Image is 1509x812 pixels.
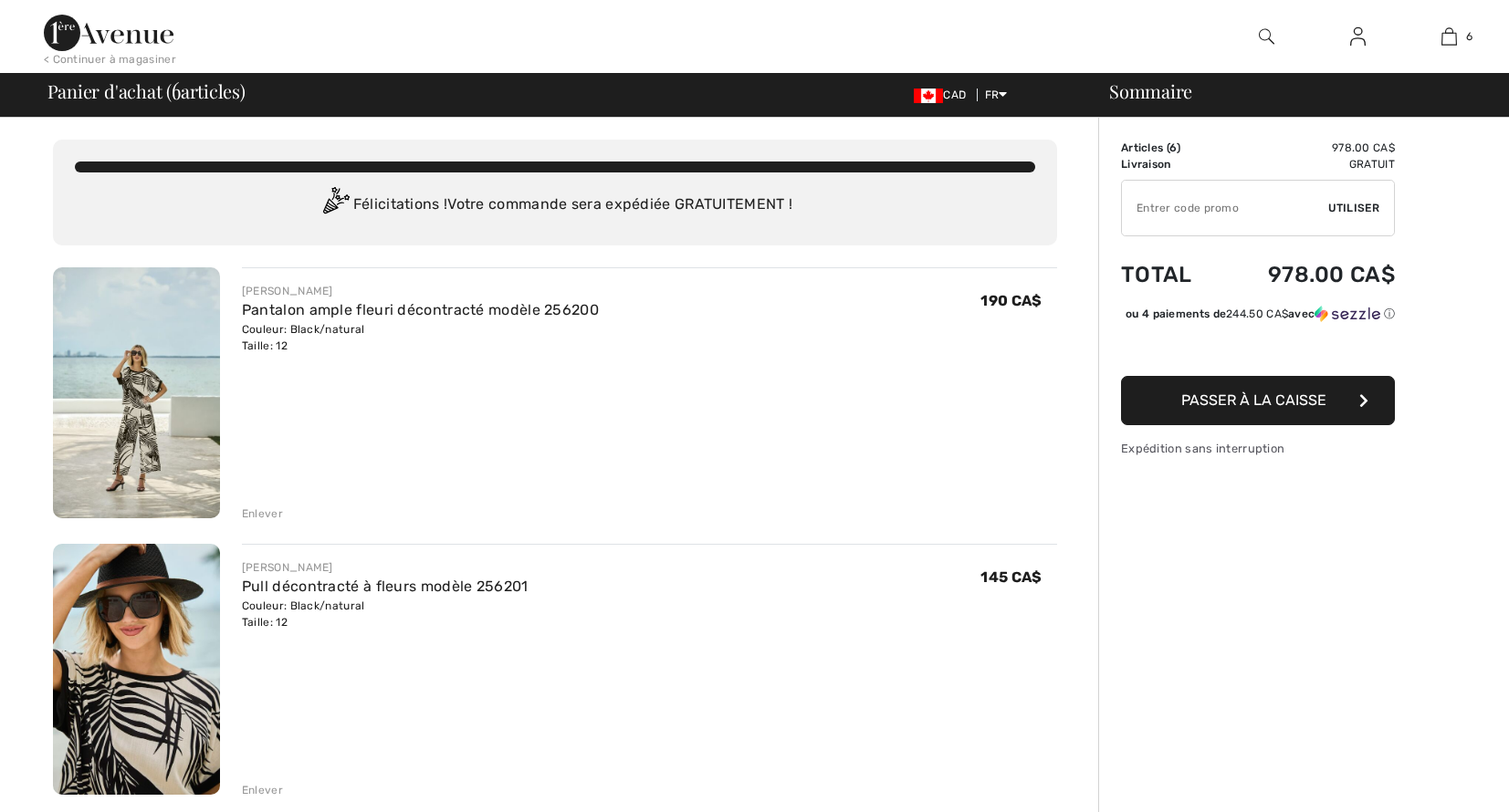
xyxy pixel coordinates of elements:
[172,78,181,101] span: 6
[980,292,1042,309] span: 190 CA$
[242,782,283,798] div: Enlever
[985,88,1008,101] span: FR
[1350,26,1366,47] img: Mes infos
[1121,306,1395,328] div: ou 4 paiements de244.50 CA$avecSezzle Cliquez pour en savoir plus sur Sezzle
[1168,290,1509,812] iframe: Trouvez des informations supplémentaires ici
[914,88,943,103] img: Canadian Dollar
[242,321,599,354] div: Couleur: Black/natural Taille: 12
[1328,200,1379,216] span: Utiliser
[242,559,529,576] div: [PERSON_NAME]
[242,578,529,595] a: Pull décontracté à fleurs modèle 256201
[1219,140,1395,156] td: 978.00 CA$
[1122,181,1328,235] input: Code promo
[242,505,283,522] div: Enlever
[914,88,973,101] span: CAD
[242,301,599,318] a: Pantalon ample fleuri décontracté modèle 256200
[1121,376,1395,425] button: Passer à la caisse
[1441,26,1457,47] img: Mon panier
[1121,328,1395,370] iframe: PayPal-paypal
[1466,28,1472,45] span: 6
[44,15,173,51] img: 1ère Avenue
[1121,156,1219,172] td: Livraison
[317,187,353,224] img: Congratulation2.svg
[1121,440,1395,457] div: Expédition sans interruption
[1259,26,1274,47] img: recherche
[44,51,176,68] div: < Continuer à magasiner
[242,283,599,299] div: [PERSON_NAME]
[75,187,1035,224] div: Félicitations ! Votre commande sera expédiée GRATUITEMENT !
[1121,140,1219,156] td: Articles ( )
[1404,26,1493,47] a: 6
[1336,26,1380,48] a: Se connecter
[1126,306,1395,322] div: ou 4 paiements de avec
[47,82,246,100] span: Panier d'achat ( articles)
[1219,156,1395,172] td: Gratuit
[1169,141,1177,154] span: 6
[1121,244,1219,306] td: Total
[53,544,220,795] img: Pull décontracté à fleurs modèle 256201
[1219,244,1395,306] td: 978.00 CA$
[1087,82,1498,100] div: Sommaire
[242,598,529,630] div: Couleur: Black/natural Taille: 12
[53,267,220,518] img: Pantalon ample fleuri décontracté modèle 256200
[980,568,1042,586] span: 145 CA$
